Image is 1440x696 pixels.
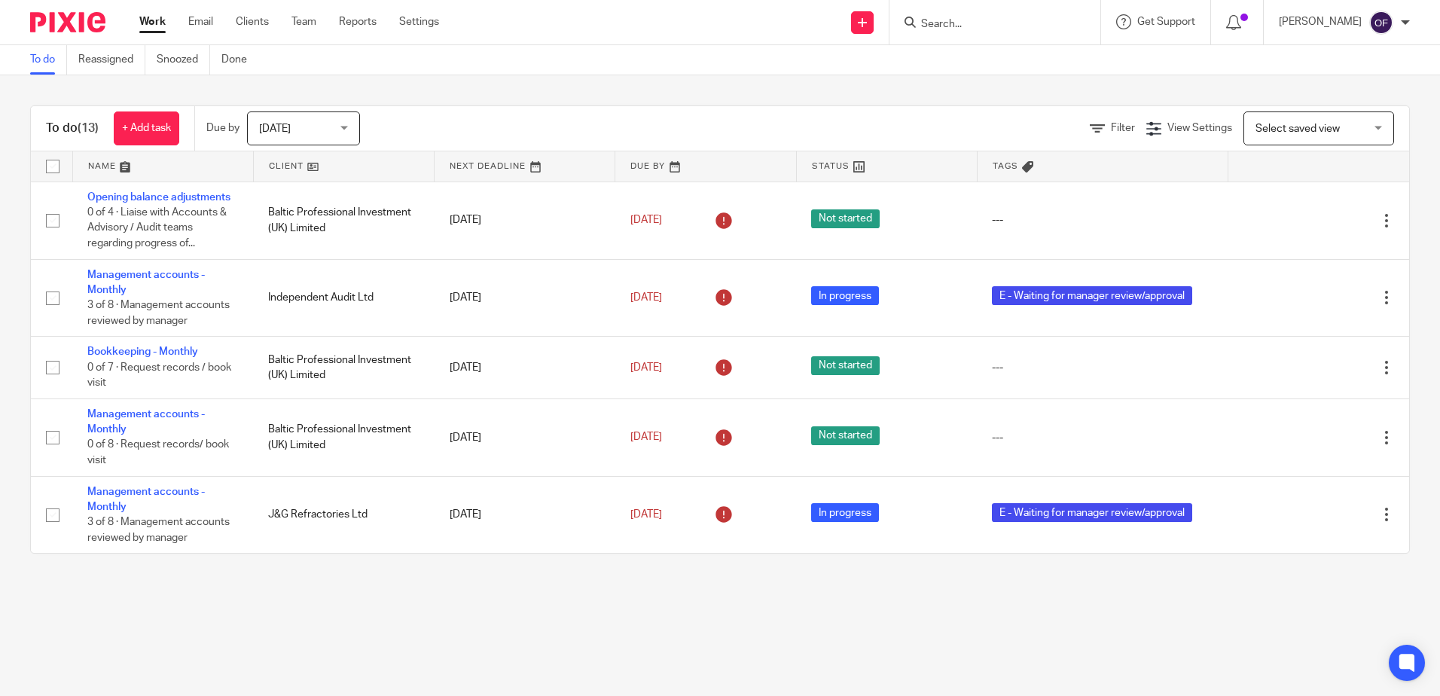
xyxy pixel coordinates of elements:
[87,192,230,203] a: Opening balance adjustments
[87,440,229,466] span: 0 of 8 · Request records/ book visit
[992,212,1213,227] div: ---
[78,122,99,134] span: (13)
[993,162,1018,170] span: Tags
[236,14,269,29] a: Clients
[206,121,239,136] p: Due by
[87,487,205,512] a: Management accounts - Monthly
[811,286,879,305] span: In progress
[253,259,434,337] td: Independent Audit Ltd
[253,337,434,398] td: Baltic Professional Investment (UK) Limited
[221,45,258,75] a: Done
[399,14,439,29] a: Settings
[1255,124,1340,134] span: Select saved view
[630,292,662,303] span: [DATE]
[259,124,291,134] span: [DATE]
[87,362,231,389] span: 0 of 7 · Request records / book visit
[78,45,145,75] a: Reassigned
[811,426,880,445] span: Not started
[253,476,434,553] td: J&G Refractories Ltd
[253,182,434,259] td: Baltic Professional Investment (UK) Limited
[253,398,434,476] td: Baltic Professional Investment (UK) Limited
[46,121,99,136] h1: To do
[30,12,105,32] img: Pixie
[87,409,205,435] a: Management accounts - Monthly
[435,337,615,398] td: [DATE]
[630,432,662,443] span: [DATE]
[188,14,213,29] a: Email
[339,14,377,29] a: Reports
[87,300,230,326] span: 3 of 8 · Management accounts reviewed by manager
[435,259,615,337] td: [DATE]
[920,18,1055,32] input: Search
[157,45,210,75] a: Snoozed
[811,503,879,522] span: In progress
[992,286,1192,305] span: E - Waiting for manager review/approval
[435,398,615,476] td: [DATE]
[1279,14,1362,29] p: [PERSON_NAME]
[1137,17,1195,27] span: Get Support
[87,517,230,543] span: 3 of 8 · Management accounts reviewed by manager
[992,503,1192,522] span: E - Waiting for manager review/approval
[291,14,316,29] a: Team
[139,14,166,29] a: Work
[87,346,198,357] a: Bookkeeping - Monthly
[114,111,179,145] a: + Add task
[630,215,662,225] span: [DATE]
[87,207,227,249] span: 0 of 4 · Liaise with Accounts & Advisory / Audit teams regarding progress of...
[1111,123,1135,133] span: Filter
[811,209,880,228] span: Not started
[435,182,615,259] td: [DATE]
[1167,123,1232,133] span: View Settings
[1369,11,1393,35] img: svg%3E
[811,356,880,375] span: Not started
[630,509,662,520] span: [DATE]
[87,270,205,295] a: Management accounts - Monthly
[992,430,1213,445] div: ---
[992,360,1213,375] div: ---
[630,362,662,373] span: [DATE]
[30,45,67,75] a: To do
[435,476,615,553] td: [DATE]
